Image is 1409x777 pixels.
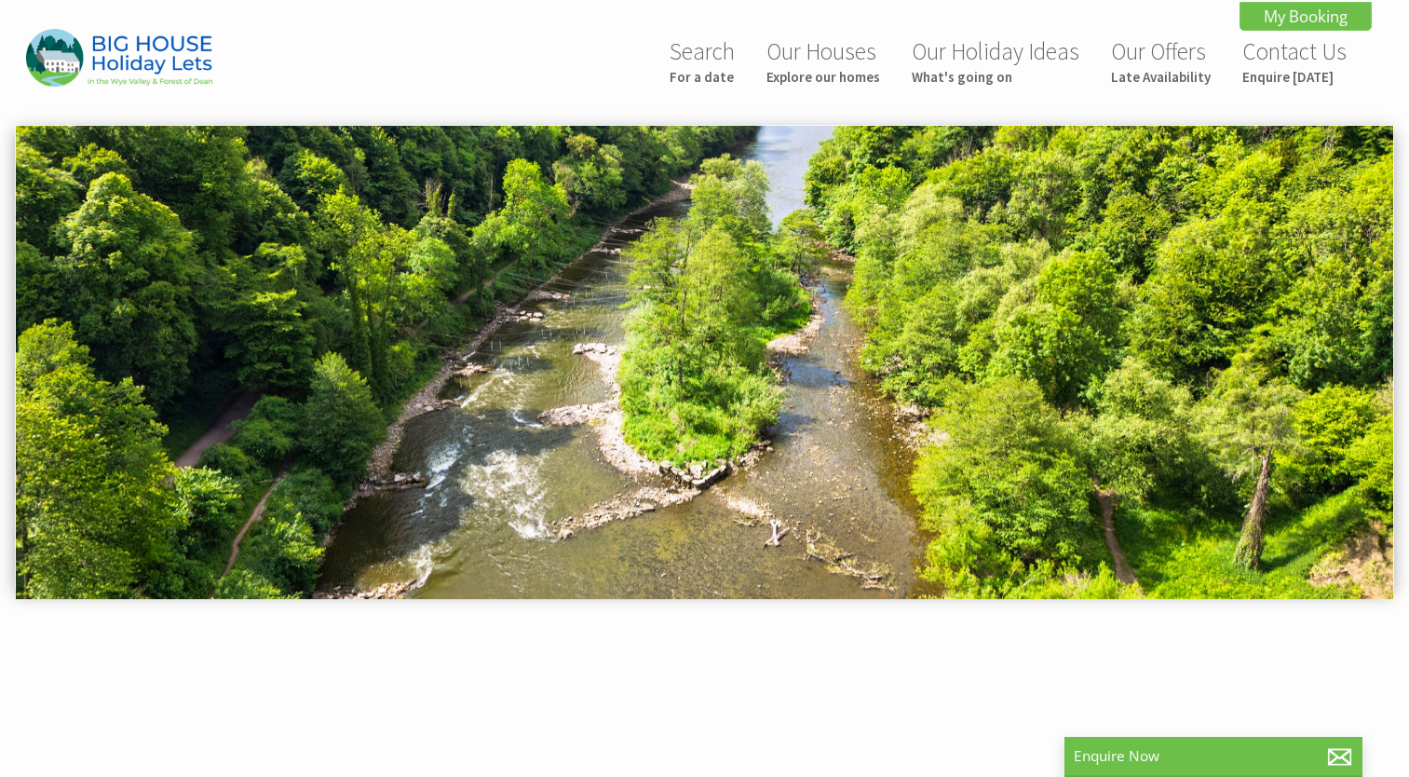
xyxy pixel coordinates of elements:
[1240,2,1372,31] a: My Booking
[766,36,880,86] a: Our HousesExplore our homes
[670,36,735,86] a: SearchFor a date
[912,68,1079,86] small: What's going on
[1242,68,1347,86] small: Enquire [DATE]
[1111,68,1211,86] small: Late Availability
[1242,36,1347,86] a: Contact UsEnquire [DATE]
[912,36,1079,86] a: Our Holiday IdeasWhat's going on
[1074,746,1353,766] p: Enquire Now
[1111,36,1211,86] a: Our OffersLate Availability
[766,68,880,86] small: Explore our homes
[26,29,212,86] img: Big House Holiday Lets
[670,68,735,86] small: For a date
